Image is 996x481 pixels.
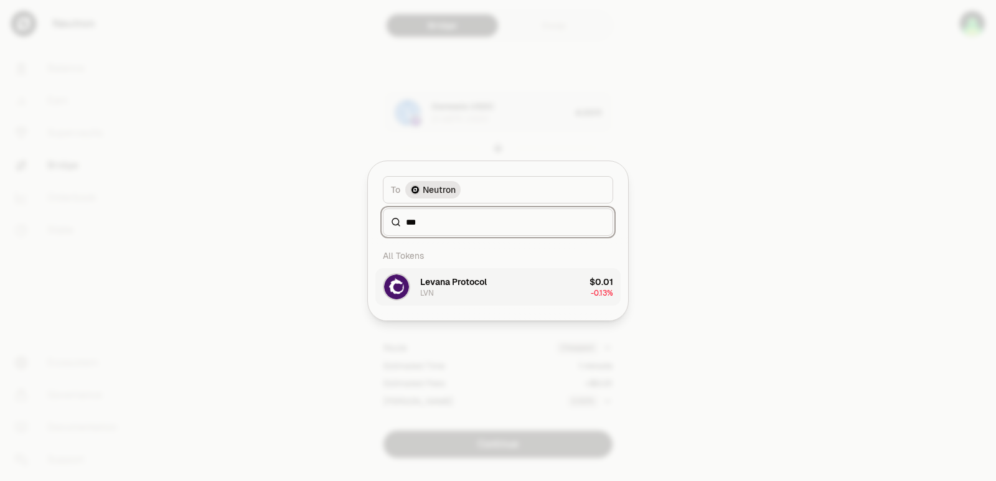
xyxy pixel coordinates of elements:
[383,176,613,203] button: ToNeutron LogoNeutron
[411,186,419,194] img: Neutron Logo
[384,274,409,299] img: LVN Logo
[420,276,487,288] div: Levana Protocol
[423,184,456,196] span: Neutron
[420,288,434,298] div: LVN
[375,268,621,306] button: LVN LogoLevana ProtocolLVN$0.01-0.13%
[590,276,613,288] div: $0.01
[375,243,621,268] div: All Tokens
[391,184,400,196] span: To
[591,288,613,298] span: -0.13%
